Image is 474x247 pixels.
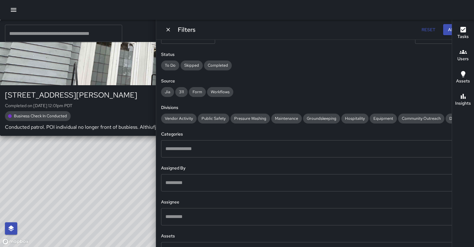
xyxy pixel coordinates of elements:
p: Completed on [DATE] 12:01pm PDT [5,103,323,109]
span: Pressure Washing [231,115,270,122]
div: Pressure Washing [231,114,270,124]
h6: Categories [161,131,469,138]
span: Public Safety [198,115,229,122]
h6: Status [161,51,469,58]
button: Users [452,44,474,67]
span: Hospitality [341,115,368,122]
div: Groundskeeping [303,114,340,124]
button: Tasks [452,22,474,44]
div: Completed [204,61,232,70]
button: Insights [452,89,474,111]
span: Dispatch [446,115,469,122]
span: Form [189,89,206,95]
span: Community Outreach [398,115,444,122]
h6: Users [457,56,469,62]
div: Maintenance [271,114,302,124]
div: Hospitality [341,114,368,124]
div: Skipped [181,61,203,70]
div: Community Outreach [398,114,444,124]
span: Equipment [370,115,397,122]
div: To Do [161,61,179,70]
h6: Tasks [457,33,469,40]
h6: Assets [456,78,470,85]
div: Public Safety [198,114,229,124]
div: Vendor Activity [161,114,197,124]
span: Maintenance [271,115,302,122]
div: [STREET_ADDRESS][PERSON_NAME] [5,90,323,100]
span: Groundskeeping [303,115,340,122]
button: Apply [443,24,467,36]
button: Assets [452,67,474,89]
span: 311 [175,89,188,95]
h6: Assignee [161,199,469,206]
h6: Filters [178,25,195,35]
span: Skipped [181,62,203,69]
span: Workflows [207,89,233,95]
div: Form [189,87,206,97]
div: Dispatch [446,114,469,124]
div: 311 [175,87,188,97]
span: To Do [161,62,179,69]
div: Workflows [207,87,233,97]
h6: Source [161,78,469,85]
span: Jia [161,89,174,95]
h6: Divisions [161,104,469,111]
h6: Assets [161,233,469,240]
span: Business Check In Conducted [10,113,71,119]
span: Completed [204,62,232,69]
button: Reset [418,24,438,36]
h6: Assigned By [161,165,469,172]
div: Jia [161,87,174,97]
p: Conducted patrol. POI individual no longer front of busbiess. Althiufj encapmnet there [5,124,323,131]
h6: Insights [455,100,471,107]
button: Dismiss [164,25,173,34]
span: Vendor Activity [161,115,197,122]
div: Equipment [370,114,397,124]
